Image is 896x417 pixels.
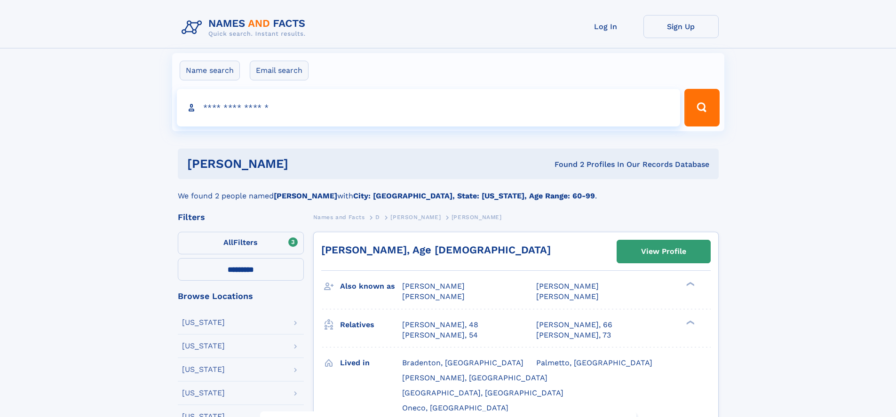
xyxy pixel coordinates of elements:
[402,403,508,412] span: Oneco, [GEOGRAPHIC_DATA]
[182,366,225,373] div: [US_STATE]
[452,214,502,220] span: [PERSON_NAME]
[536,330,611,340] a: [PERSON_NAME], 73
[178,292,304,300] div: Browse Locations
[617,240,710,263] a: View Profile
[274,191,337,200] b: [PERSON_NAME]
[684,89,719,126] button: Search Button
[182,319,225,326] div: [US_STATE]
[421,159,709,170] div: Found 2 Profiles In Our Records Database
[340,355,402,371] h3: Lived in
[536,358,652,367] span: Palmetto, [GEOGRAPHIC_DATA]
[402,373,547,382] span: [PERSON_NAME], [GEOGRAPHIC_DATA]
[187,158,421,170] h1: [PERSON_NAME]
[223,238,233,247] span: All
[684,281,695,287] div: ❯
[684,319,695,325] div: ❯
[182,342,225,350] div: [US_STATE]
[177,89,681,126] input: search input
[313,211,365,223] a: Names and Facts
[641,241,686,262] div: View Profile
[402,358,523,367] span: Bradenton, [GEOGRAPHIC_DATA]
[321,244,551,256] a: [PERSON_NAME], Age [DEMOGRAPHIC_DATA]
[178,232,304,254] label: Filters
[178,179,719,202] div: We found 2 people named with .
[375,211,380,223] a: D
[402,320,478,330] a: [PERSON_NAME], 48
[340,278,402,294] h3: Also known as
[536,282,599,291] span: [PERSON_NAME]
[180,61,240,80] label: Name search
[402,292,465,301] span: [PERSON_NAME]
[390,211,441,223] a: [PERSON_NAME]
[178,15,313,40] img: Logo Names and Facts
[568,15,643,38] a: Log In
[536,292,599,301] span: [PERSON_NAME]
[402,330,478,340] a: [PERSON_NAME], 54
[402,282,465,291] span: [PERSON_NAME]
[250,61,309,80] label: Email search
[178,213,304,221] div: Filters
[182,389,225,397] div: [US_STATE]
[402,388,563,397] span: [GEOGRAPHIC_DATA], [GEOGRAPHIC_DATA]
[353,191,595,200] b: City: [GEOGRAPHIC_DATA], State: [US_STATE], Age Range: 60-99
[536,320,612,330] a: [PERSON_NAME], 66
[390,214,441,220] span: [PERSON_NAME]
[340,317,402,333] h3: Relatives
[643,15,719,38] a: Sign Up
[375,214,380,220] span: D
